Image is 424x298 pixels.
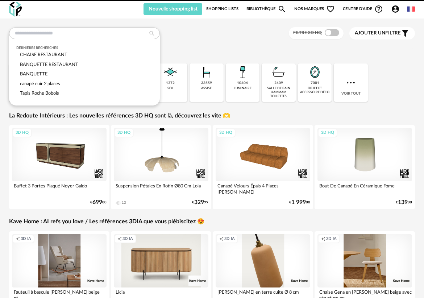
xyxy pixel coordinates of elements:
[294,3,335,15] span: Nos marques
[194,200,204,205] span: 329
[311,81,319,86] div: 7001
[144,3,202,15] button: Nouvelle shopping list
[289,200,310,205] div: € 00
[114,128,134,137] div: 3D HQ
[21,236,31,242] span: 3D IA
[293,30,322,35] span: Filtre 3D HQ
[300,86,330,95] div: objet et accessoire déco
[401,29,410,38] span: Filter icon
[321,236,325,242] span: Creation icon
[198,63,215,81] img: Assise.png
[355,30,401,36] span: filtre
[246,3,286,15] a: BibliothèqueMagnify icon
[374,5,383,13] span: Help Circle Outline icon
[9,112,230,120] a: La Redoute Intérieurs : Les nouvelles références 3D HQ sont là, découvrez les vite 🫶
[20,91,59,95] span: Tapis Roche Bobois
[317,181,412,196] div: Bout De Canapé En Céramique Fome
[114,181,208,196] div: Suspension Pétales En Rotin Ø80 Cm Lola
[278,5,286,13] span: Magnify icon
[345,77,357,88] img: more.7b13dc1.svg
[20,53,67,57] span: CHAISE RESTAURANT
[192,200,208,205] div: € 99
[16,46,153,50] div: Dernières recherches
[343,5,383,13] span: Centre d'aideHelp Circle Outline icon
[234,86,252,90] div: luminaire
[291,200,306,205] span: 1 999
[12,128,32,137] div: 3D HQ
[318,128,337,137] div: 3D HQ
[16,236,20,242] span: Creation icon
[122,236,133,242] span: 3D IA
[219,236,224,242] span: Creation icon
[306,63,324,81] img: Miroir.png
[334,63,368,102] div: Voir tout
[9,125,109,209] a: 3D HQ Buffet 3 Portes Plaqué Noyer Galdo €69900
[20,72,47,76] span: BANQUETTE
[315,125,415,209] a: 3D HQ Bout De Canapé En Céramique Fome €13900
[122,200,126,205] div: 13
[234,63,251,81] img: Luminaire.png
[396,200,412,205] div: € 00
[117,236,122,242] span: Creation icon
[270,63,287,81] img: Salle%20de%20bain.png
[201,86,212,90] div: assise
[224,236,235,242] span: 3D IA
[326,5,335,13] span: Heart Outline icon
[213,125,313,209] a: 3D HQ Canapé Velours Épais 4 Places [PERSON_NAME] €1 99900
[9,2,22,17] img: OXP
[162,63,179,81] img: Sol.png
[398,200,408,205] span: 139
[149,7,198,12] span: Nouvelle shopping list
[90,200,107,205] div: € 00
[216,181,310,196] div: Canapé Velours Épais 4 Places [PERSON_NAME]
[206,3,238,15] a: Shopping Lists
[407,5,415,13] img: fr
[349,27,415,40] button: Ajouter unfiltre Filter icon
[264,86,294,99] div: salle de bain hammam toilettes
[166,81,175,86] div: 1272
[355,30,385,36] span: Ajouter un
[201,81,212,86] div: 33559
[216,128,236,137] div: 3D HQ
[391,5,403,13] span: Account Circle icon
[274,81,283,86] div: 2409
[167,86,174,90] div: sol
[326,236,337,242] span: 3D IA
[9,218,204,225] a: Kave Home : AI refs you love / Les références 3DIA que vous plébiscitez 😍
[20,82,60,86] span: canapé cuir 2 places
[391,5,400,13] span: Account Circle icon
[111,125,211,209] a: 3D HQ Suspension Pétales En Rotin Ø80 Cm Lola 13 €32999
[92,200,102,205] span: 699
[20,62,78,67] span: BANQUETTE RESTAURANT
[237,81,248,86] div: 10404
[12,181,107,196] div: Buffet 3 Portes Plaqué Noyer Galdo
